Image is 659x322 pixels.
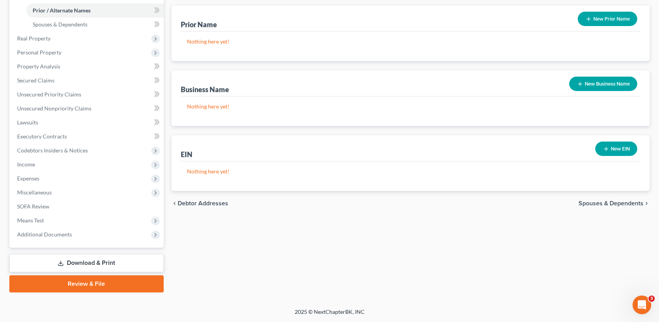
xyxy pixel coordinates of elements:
a: Review & File [9,275,164,292]
button: New EIN [595,142,637,156]
div: EIN [181,150,192,159]
p: Nothing here yet! [187,168,634,175]
span: Means Test [17,217,44,224]
span: Miscellaneous [17,189,52,196]
button: Spouses & Dependents chevron_right [579,200,650,206]
span: Unsecured Priority Claims [17,91,81,98]
a: Spouses & Dependents [26,17,164,31]
button: New Prior Name [578,12,637,26]
span: Secured Claims [17,77,54,84]
a: Unsecured Nonpriority Claims [11,101,164,115]
a: Lawsuits [11,115,164,129]
i: chevron_right [643,200,650,206]
a: Property Analysis [11,59,164,73]
span: Income [17,161,35,168]
span: Codebtors Insiders & Notices [17,147,88,154]
span: Lawsuits [17,119,38,126]
a: Executory Contracts [11,129,164,143]
span: 3 [649,296,655,302]
div: 2025 © NextChapterBK, INC [108,308,551,322]
iframe: Intercom live chat [633,296,651,314]
span: Executory Contracts [17,133,67,140]
a: Download & Print [9,254,164,272]
span: Debtor Addresses [178,200,228,206]
span: Unsecured Nonpriority Claims [17,105,91,112]
button: New Business Name [569,77,637,91]
span: Property Analysis [17,63,60,70]
p: Nothing here yet! [187,38,634,45]
a: SOFA Review [11,199,164,213]
button: chevron_left Debtor Addresses [171,200,228,206]
span: Spouses & Dependents [33,21,87,28]
span: SOFA Review [17,203,49,210]
a: Prior / Alternate Names [26,3,164,17]
span: Personal Property [17,49,61,56]
span: Real Property [17,35,51,42]
span: Expenses [17,175,39,182]
span: Spouses & Dependents [579,200,643,206]
a: Unsecured Priority Claims [11,87,164,101]
a: Secured Claims [11,73,164,87]
p: Nothing here yet! [187,103,634,110]
span: Additional Documents [17,231,72,238]
div: Business Name [181,85,229,94]
div: Prior Name [181,20,217,29]
span: Prior / Alternate Names [33,7,91,14]
i: chevron_left [171,200,178,206]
